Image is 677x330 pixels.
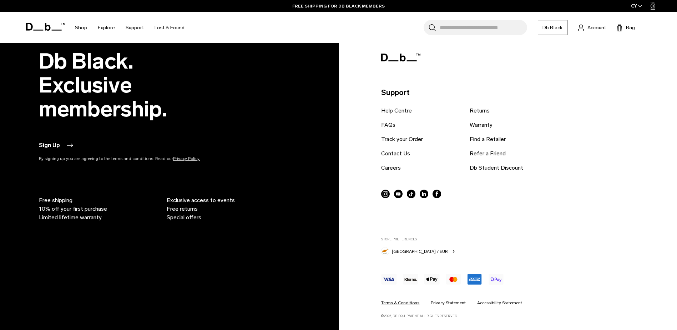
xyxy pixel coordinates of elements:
[98,15,115,40] a: Explore
[617,23,635,32] button: Bag
[470,121,492,129] a: Warranty
[381,106,412,115] a: Help Centre
[392,248,448,255] span: [GEOGRAPHIC_DATA] / EUR
[470,149,506,158] a: Refer a Friend
[167,205,198,213] span: Free returns
[173,156,200,161] a: Privacy Policy.
[381,246,456,255] button: Cyprus [GEOGRAPHIC_DATA] / EUR
[167,213,201,222] span: Special offers
[126,15,144,40] a: Support
[381,149,410,158] a: Contact Us
[39,49,232,121] h2: Db Black. Exclusive membership.
[470,164,523,172] a: Db Student Discount
[39,213,102,222] span: Limited lifetime warranty
[381,135,423,144] a: Track your Order
[587,24,606,31] span: Account
[75,15,87,40] a: Shop
[167,196,235,205] span: Exclusive access to events
[70,12,190,43] nav: Main Navigation
[381,311,631,319] p: ©2025, Db Equipment. All rights reserved.
[39,196,72,205] span: Free shipping
[431,300,466,306] a: Privacy Statement
[39,155,232,162] p: By signing up you are agreeing to the terms and conditions. Read our
[381,237,631,242] label: Store Preferences
[381,121,395,129] a: FAQs
[381,87,631,98] p: Support
[39,205,107,213] span: 10% off your first purchase
[155,15,185,40] a: Lost & Found
[381,300,419,306] a: Terms & Conditions
[578,23,606,32] a: Account
[470,135,506,144] a: Find a Retailer
[538,20,567,35] a: Db Black
[626,24,635,31] span: Bag
[381,247,389,255] img: Cyprus
[39,141,74,150] button: Sign Up
[470,106,490,115] a: Returns
[292,3,385,9] a: FREE SHIPPING FOR DB BLACK MEMBERS
[477,300,522,306] a: Accessibility Statement
[381,164,401,172] a: Careers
